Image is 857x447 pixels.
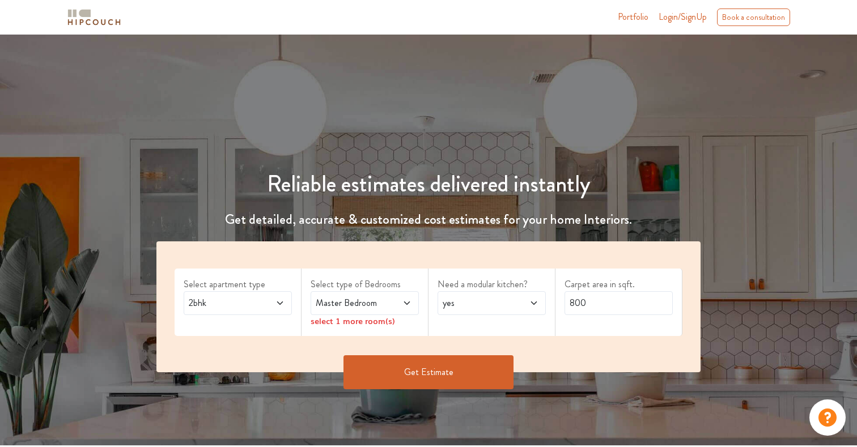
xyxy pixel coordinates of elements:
[565,278,673,291] label: Carpet area in sqft.
[618,10,648,24] a: Portfolio
[66,5,122,30] span: logo-horizontal.svg
[150,211,707,228] h4: Get detailed, accurate & customized cost estimates for your home Interiors.
[438,278,546,291] label: Need a modular kitchen?
[313,296,387,310] span: Master Bedroom
[186,296,260,310] span: 2bhk
[659,10,707,23] span: Login/SignUp
[311,278,419,291] label: Select type of Bedrooms
[717,8,790,26] div: Book a consultation
[440,296,514,310] span: yes
[150,171,707,198] h1: Reliable estimates delivered instantly
[184,278,292,291] label: Select apartment type
[66,7,122,27] img: logo-horizontal.svg
[565,291,673,315] input: Enter area sqft
[343,355,514,389] button: Get Estimate
[311,315,419,327] div: select 1 more room(s)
